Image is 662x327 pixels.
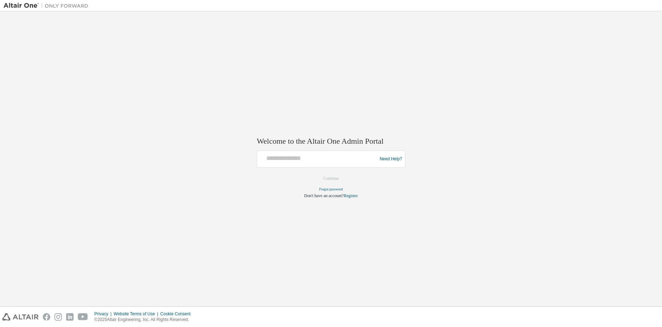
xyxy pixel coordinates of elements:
[78,313,88,321] img: youtube.svg
[43,313,50,321] img: facebook.svg
[2,313,39,321] img: altair_logo.svg
[257,136,405,146] h2: Welcome to the Altair One Admin Portal
[114,311,160,317] div: Website Terms of Use
[319,188,343,191] a: Forgot password
[94,317,195,323] p: © 2025 Altair Engineering, Inc. All Rights Reserved.
[54,313,62,321] img: instagram.svg
[344,194,358,199] a: Register
[66,313,74,321] img: linkedin.svg
[304,194,344,199] span: Don't have an account?
[160,311,194,317] div: Cookie Consent
[94,311,114,317] div: Privacy
[4,2,92,9] img: Altair One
